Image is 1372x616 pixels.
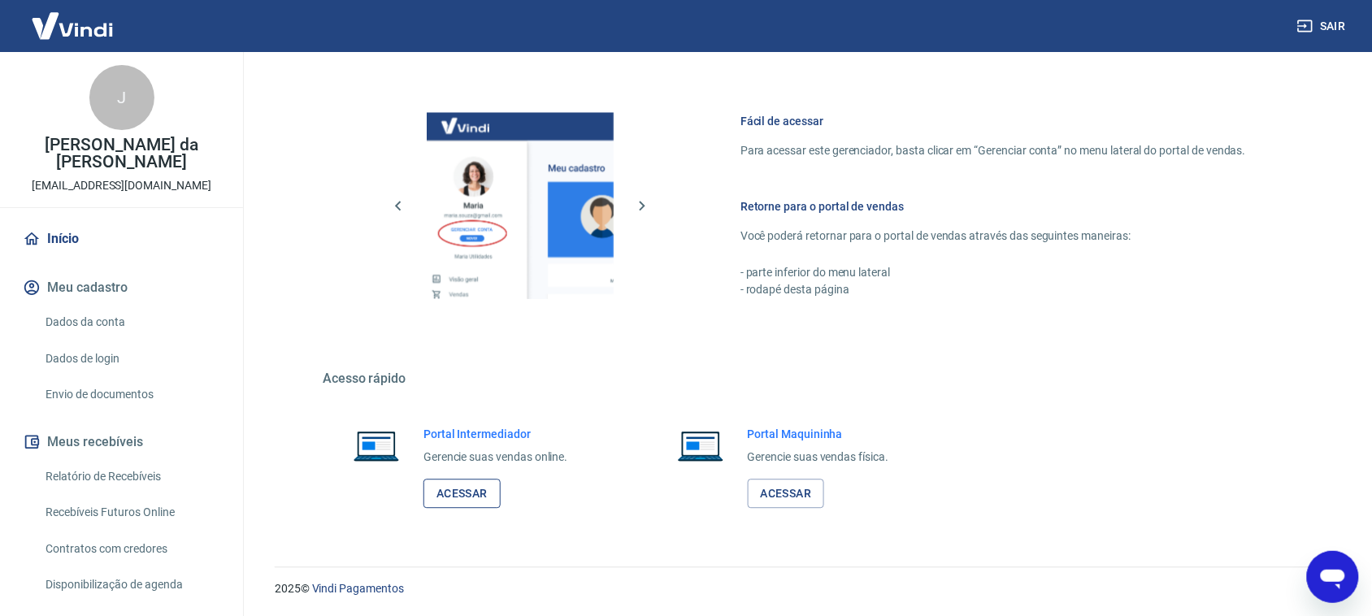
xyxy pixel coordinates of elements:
p: Gerencie suas vendas online. [423,449,568,466]
img: Imagem da dashboard mostrando o botão de gerenciar conta na sidebar no lado esquerdo [427,112,614,299]
p: Gerencie suas vendas física. [748,449,889,466]
p: - parte inferior do menu lateral [740,264,1246,281]
a: Contratos com credores [39,532,224,566]
a: Recebíveis Futuros Online [39,496,224,529]
p: - rodapé desta página [740,281,1246,298]
p: 2025 © [275,580,1333,597]
p: Para acessar este gerenciador, basta clicar em “Gerenciar conta” no menu lateral do portal de ven... [740,142,1246,159]
p: [EMAIL_ADDRESS][DOMAIN_NAME] [32,177,211,194]
a: Envio de documentos [39,378,224,411]
div: J [89,65,154,130]
p: Você poderá retornar para o portal de vendas através das seguintes maneiras: [740,228,1246,245]
a: Acessar [423,479,501,509]
h6: Portal Maquininha [748,426,889,442]
img: Imagem de um notebook aberto [666,426,735,465]
a: Início [20,221,224,257]
a: Vindi Pagamentos [312,582,404,595]
h6: Retorne para o portal de vendas [740,198,1246,215]
h5: Acesso rápido [323,371,1285,387]
img: Imagem de um notebook aberto [342,426,410,465]
iframe: Botão para abrir a janela de mensagens [1307,551,1359,603]
a: Disponibilização de agenda [39,568,224,601]
h6: Fácil de acessar [740,113,1246,129]
a: Dados da conta [39,306,224,339]
p: [PERSON_NAME] da [PERSON_NAME] [13,137,230,171]
a: Acessar [748,479,825,509]
img: Vindi [20,1,125,50]
button: Meus recebíveis [20,424,224,460]
a: Relatório de Recebíveis [39,460,224,493]
h6: Portal Intermediador [423,426,568,442]
button: Meu cadastro [20,270,224,306]
a: Dados de login [39,342,224,375]
button: Sair [1294,11,1352,41]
